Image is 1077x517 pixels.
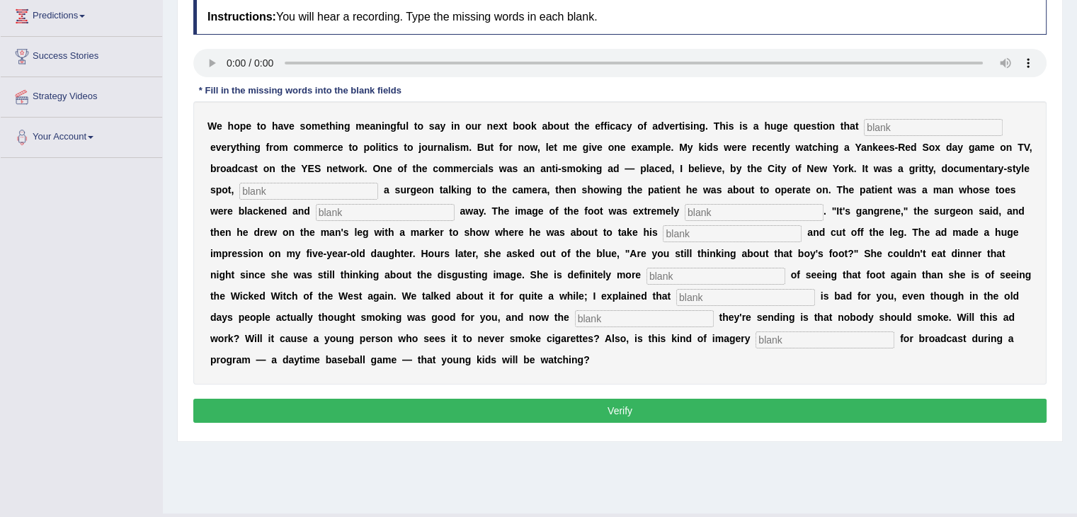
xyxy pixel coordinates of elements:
[390,120,397,132] b: g
[355,163,358,174] b: r
[584,120,590,132] b: e
[583,142,589,153] b: g
[344,120,351,132] b: g
[249,163,254,174] b: s
[329,142,332,153] b: r
[238,163,244,174] b: c
[666,142,671,153] b: e
[980,142,988,153] b: m
[704,142,707,153] b: i
[232,163,238,174] b: d
[554,142,557,153] b: t
[726,120,729,132] b: i
[756,331,894,348] input: blank
[249,142,255,153] b: n
[542,120,547,132] b: a
[226,163,232,174] b: a
[412,163,416,174] b: t
[867,142,873,153] b: n
[719,120,726,132] b: h
[935,142,940,153] b: x
[452,142,455,153] b: i
[826,142,833,153] b: n
[989,142,995,153] b: e
[266,142,270,153] b: f
[372,163,380,174] b: O
[299,142,305,153] b: o
[637,142,642,153] b: x
[1024,142,1030,153] b: V
[378,142,381,153] b: i
[397,120,400,132] b: f
[455,142,460,153] b: s
[591,142,597,153] b: v
[314,163,321,174] b: S
[519,120,525,132] b: o
[428,142,434,153] b: u
[713,142,719,153] b: s
[485,163,488,174] b: l
[620,142,626,153] b: e
[465,120,472,132] b: o
[284,163,290,174] b: h
[671,142,673,153] b: .
[384,142,387,153] b: i
[512,163,518,174] b: s
[397,163,404,174] b: o
[404,142,407,153] b: t
[957,142,963,153] b: y
[210,163,217,174] b: b
[676,289,815,306] input: blank
[537,142,540,153] b: ,
[281,163,285,174] b: t
[429,120,435,132] b: s
[794,120,800,132] b: q
[855,142,861,153] b: Y
[513,120,519,132] b: b
[637,120,644,132] b: o
[795,142,803,153] b: w
[546,163,552,174] b: n
[816,120,820,132] b: t
[504,120,508,132] b: t
[207,120,217,132] b: W
[335,120,338,132] b: i
[443,142,449,153] b: a
[254,163,258,174] b: t
[488,163,494,174] b: s
[418,142,421,153] b: j
[406,120,409,132] b: l
[548,142,554,153] b: e
[642,142,648,153] b: a
[707,142,713,153] b: d
[615,120,621,132] b: a
[435,120,440,132] b: a
[421,142,428,153] b: o
[503,142,509,153] b: o
[433,142,437,153] b: r
[508,142,512,153] b: r
[756,142,761,153] b: e
[693,120,700,132] b: n
[675,120,678,132] b: r
[433,163,438,174] b: c
[365,120,370,132] b: e
[828,120,835,132] b: n
[1006,142,1013,153] b: n
[279,142,287,153] b: m
[974,142,980,153] b: a
[263,163,270,174] b: o
[338,163,341,174] b: t
[563,142,571,153] b: m
[393,142,399,153] b: s
[477,142,484,153] b: B
[438,142,444,153] b: n
[531,120,537,132] b: k
[818,142,824,153] b: h
[540,163,546,174] b: a
[365,163,367,174] b: .
[782,120,788,132] b: e
[477,163,480,174] b: i
[690,120,693,132] b: i
[850,120,855,132] b: a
